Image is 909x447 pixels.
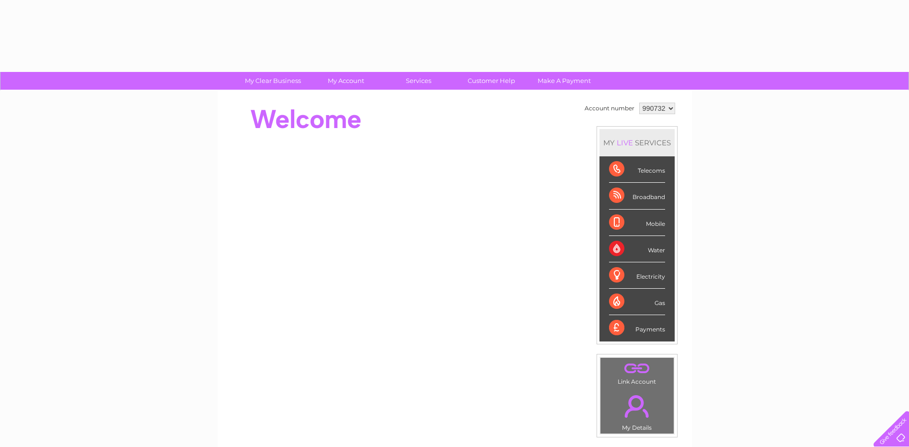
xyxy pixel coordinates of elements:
[603,360,671,377] a: .
[582,100,637,117] td: Account number
[599,129,675,156] div: MY SERVICES
[615,138,635,147] div: LIVE
[609,183,665,209] div: Broadband
[233,72,312,90] a: My Clear Business
[525,72,604,90] a: Make A Payment
[609,236,665,262] div: Water
[600,357,674,388] td: Link Account
[609,210,665,236] div: Mobile
[600,387,674,434] td: My Details
[603,389,671,423] a: .
[452,72,531,90] a: Customer Help
[609,289,665,315] div: Gas
[609,156,665,183] div: Telecoms
[379,72,458,90] a: Services
[609,315,665,341] div: Payments
[306,72,385,90] a: My Account
[609,262,665,289] div: Electricity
